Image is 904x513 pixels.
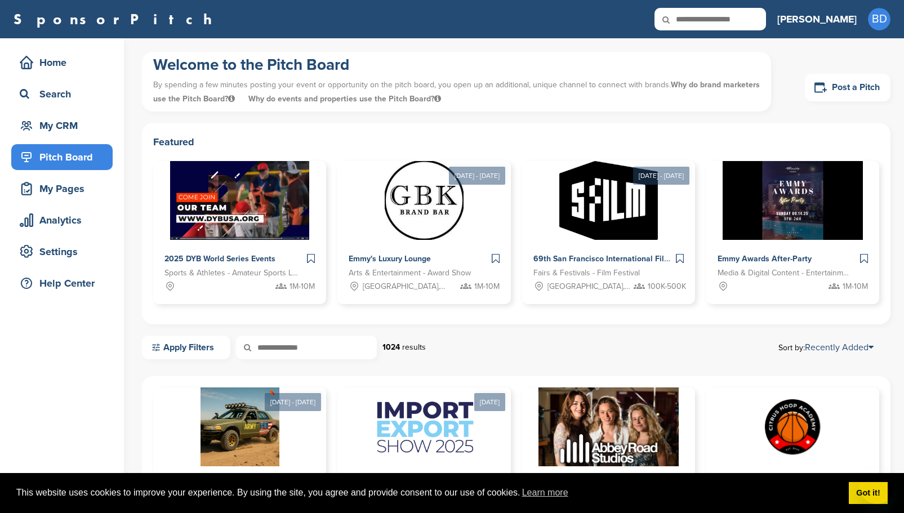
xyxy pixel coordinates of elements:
span: [GEOGRAPHIC_DATA], [GEOGRAPHIC_DATA] [363,280,447,293]
span: Sports & Athletes - Amateur Sports Leagues [164,267,298,279]
img: Sponsorpitch & [201,387,279,466]
a: Home [11,50,113,75]
span: Arts & Entertainment - Award Show [349,267,471,279]
span: 1M-10M [843,280,868,293]
div: Help Center [17,273,113,293]
div: Analytics [17,210,113,230]
a: Apply Filters [142,336,230,359]
a: Post a Pitch [805,74,890,101]
span: 1M-10M [474,280,500,293]
a: [DATE] - [DATE] Sponsorpitch & Emmy's Luxury Lounge Arts & Entertainment - Award Show [GEOGRAPHIC... [337,143,510,304]
div: My CRM [17,115,113,136]
span: 100K-500K [648,280,686,293]
a: Settings [11,239,113,265]
img: Sponsorpitch & [170,161,309,240]
a: My CRM [11,113,113,139]
a: Analytics [11,207,113,233]
span: Emmy's Luxury Lounge [349,254,431,264]
div: Home [17,52,113,73]
h3: [PERSON_NAME] [777,11,857,27]
div: [DATE] - [DATE] [265,393,321,411]
strong: 1024 [382,342,400,352]
span: BD [868,8,890,30]
span: 1M-10M [290,280,315,293]
a: [DATE] - [DATE] Sponsorpitch & 69th San Francisco International Film Festival Fairs & Festivals -... [522,143,695,304]
img: Sponsorpitch & [364,387,484,466]
img: Sponsorpitch & [753,387,832,466]
span: results [402,342,426,352]
iframe: Button to launch messaging window [859,468,895,504]
span: Sort by: [778,343,874,352]
img: Sponsorpitch & [385,161,464,240]
h1: Welcome to the Pitch Board [153,55,760,75]
div: Search [17,84,113,104]
p: By spending a few minutes posting your event or opportunity on the pitch board, you open up an ad... [153,75,760,109]
div: My Pages [17,179,113,199]
span: Media & Digital Content - Entertainment [718,267,851,279]
img: Sponsorpitch & [723,161,863,240]
a: Sponsorpitch & Emmy Awards After-Party Media & Digital Content - Entertainment 1M-10M [706,161,879,304]
a: dismiss cookie message [849,482,888,505]
a: Recently Added [805,342,874,353]
a: Sponsorpitch & 2025 DYB World Series Events Sports & Athletes - Amateur Sports Leagues 1M-10M [153,161,326,304]
a: My Pages [11,176,113,202]
div: Settings [17,242,113,262]
img: Sponsorpitch & [538,387,679,466]
span: Fairs & Festivals - Film Festival [533,267,640,279]
span: 69th San Francisco International Film Festival [533,254,702,264]
span: This website uses cookies to improve your experience. By using the site, you agree and provide co... [16,484,840,501]
div: [DATE] - [DATE] [449,167,505,185]
span: Emmy Awards After-Party [718,254,812,264]
a: [PERSON_NAME] [777,7,857,32]
a: Search [11,81,113,107]
a: Help Center [11,270,113,296]
a: Pitch Board [11,144,113,170]
div: [DATE] - [DATE] [633,167,689,185]
span: Why do events and properties use the Pitch Board? [248,94,441,104]
div: Pitch Board [17,147,113,167]
div: [DATE] [474,393,505,411]
span: [GEOGRAPHIC_DATA], [GEOGRAPHIC_DATA] [547,280,631,293]
a: SponsorPitch [14,12,219,26]
h2: Featured [153,134,879,150]
a: learn more about cookies [520,484,570,501]
img: Sponsorpitch & [559,161,658,240]
span: 2025 DYB World Series Events [164,254,275,264]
